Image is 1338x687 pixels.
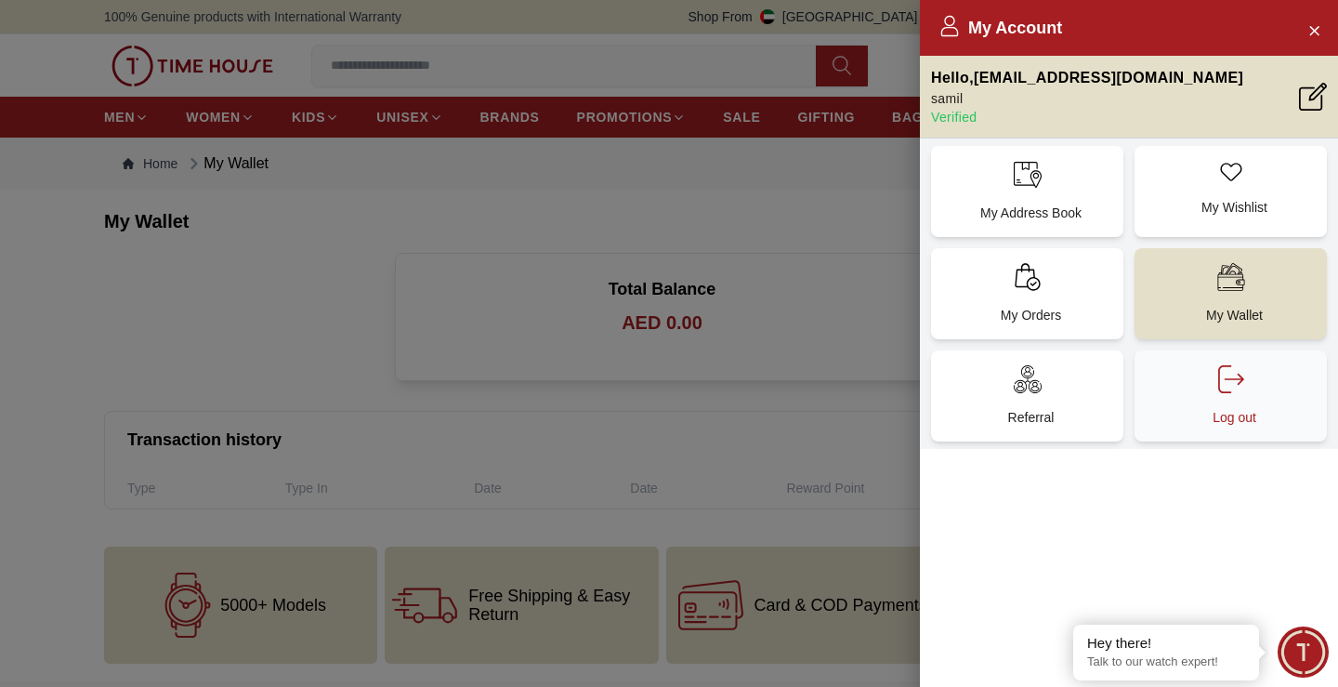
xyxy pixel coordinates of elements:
[1087,654,1245,670] p: Talk to our watch expert!
[938,15,1062,41] h2: My Account
[1149,198,1319,217] p: My Wishlist
[1149,306,1319,324] p: My Wallet
[1149,408,1319,427] p: Log out
[1299,15,1329,45] button: Close Account
[1087,634,1245,653] div: Hey there!
[946,306,1116,324] p: My Orders
[946,204,1116,222] p: My Address Book
[1278,627,1329,678] div: Chat Widget
[931,108,1243,126] p: Verified
[946,408,1116,427] p: Referral
[931,89,1243,108] p: samil
[931,67,1243,89] p: Hello , [EMAIL_ADDRESS][DOMAIN_NAME]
